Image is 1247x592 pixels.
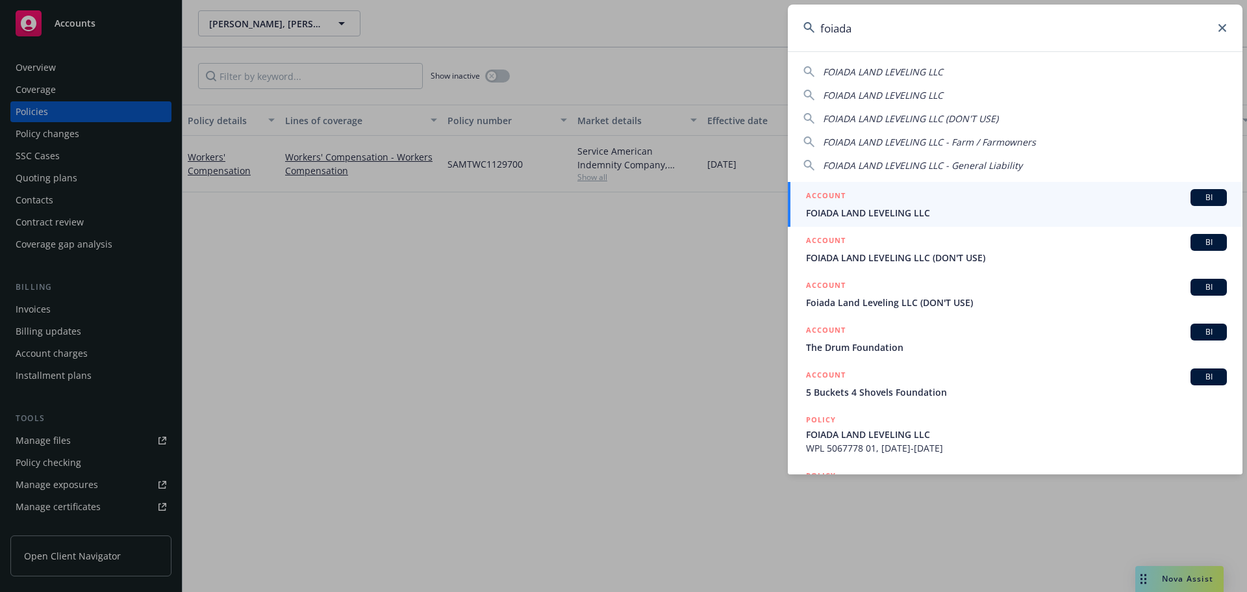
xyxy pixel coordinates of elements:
[806,428,1227,441] span: FOIADA LAND LEVELING LLC
[806,189,846,205] h5: ACCOUNT
[823,66,943,78] span: FOIADA LAND LEVELING LLC
[1196,192,1222,203] span: BI
[823,136,1036,148] span: FOIADA LAND LEVELING LLC - Farm / Farmowners
[1196,281,1222,293] span: BI
[806,469,836,482] h5: POLICY
[806,413,836,426] h5: POLICY
[788,272,1242,316] a: ACCOUNTBIFoiada Land Leveling LLC (DON'T USE)
[823,112,998,125] span: FOIADA LAND LEVELING LLC (DON'T USE)
[788,316,1242,361] a: ACCOUNTBIThe Drum Foundation
[788,5,1242,51] input: Search...
[823,159,1022,172] span: FOIADA LAND LEVELING LLC - General Liability
[806,385,1227,399] span: 5 Buckets 4 Shovels Foundation
[788,182,1242,227] a: ACCOUNTBIFOIADA LAND LEVELING LLC
[806,441,1227,455] span: WPL 5067778 01, [DATE]-[DATE]
[1196,237,1222,248] span: BI
[806,341,1227,354] span: The Drum Foundation
[1196,326,1222,338] span: BI
[806,251,1227,264] span: FOIADA LAND LEVELING LLC (DON'T USE)
[806,279,846,294] h5: ACCOUNT
[806,368,846,384] h5: ACCOUNT
[806,234,846,250] h5: ACCOUNT
[1196,371,1222,383] span: BI
[788,406,1242,462] a: POLICYFOIADA LAND LEVELING LLCWPL 5067778 01, [DATE]-[DATE]
[806,324,846,339] h5: ACCOUNT
[788,361,1242,406] a: ACCOUNTBI5 Buckets 4 Shovels Foundation
[788,462,1242,532] a: POLICY
[823,89,943,101] span: FOIADA LAND LEVELING LLC
[806,296,1227,309] span: Foiada Land Leveling LLC (DON'T USE)
[788,227,1242,272] a: ACCOUNTBIFOIADA LAND LEVELING LLC (DON'T USE)
[806,206,1227,220] span: FOIADA LAND LEVELING LLC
